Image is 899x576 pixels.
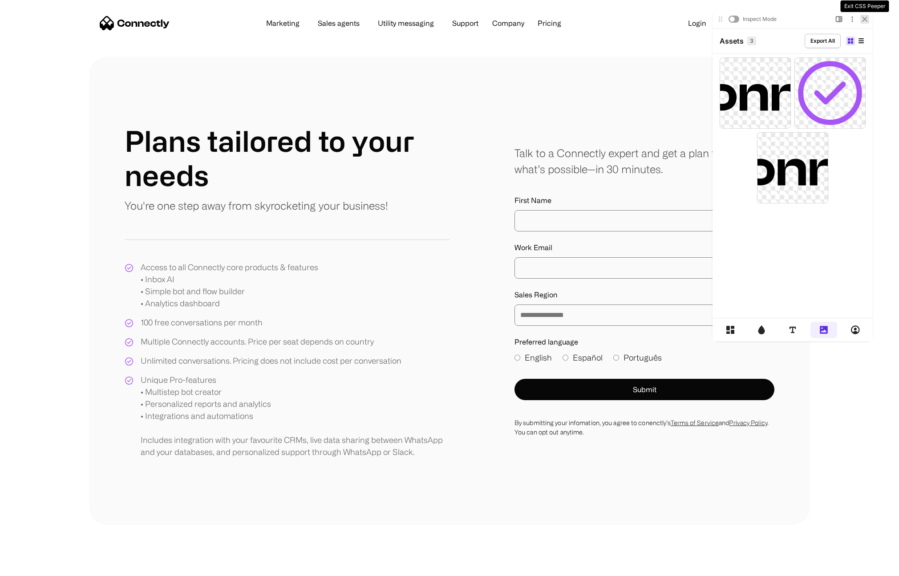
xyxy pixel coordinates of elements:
label: Sales Region [514,289,774,300]
div: 100 free conversations per month [141,316,263,329]
input: Español [563,355,568,361]
div: Unlimited conversations. Pricing does not include cost per conversation [141,355,401,367]
h3: Assets [21,36,49,46]
label: Work Email [514,242,774,253]
div: Unique Pro-features • Multistep bot creator • Personalized reports and analytics • Integrations a... [141,374,449,458]
label: Preferred language [514,337,774,347]
div: Talk to a Connectly expert and get a plan that fits. See what’s possible—in 30 minutes. [514,145,774,177]
label: Español [563,352,603,364]
a: Terms of Service [671,419,719,426]
aside: Language selected: English [9,560,53,573]
label: First Name [514,195,774,206]
label: Português [613,352,662,364]
a: Sales agents [311,20,367,27]
label: English [514,352,552,364]
div: Multiple Connectly accounts. Price per seat depends on country [141,336,374,348]
p: You're one step away from skyrocketing your business! [125,198,388,214]
a: Marketing [259,20,307,27]
button: Submit [514,379,774,400]
div: Company [490,17,527,29]
p: Inspect Mode [45,16,78,23]
input: Português [613,355,619,361]
div: Company [492,17,524,29]
div: Access to all Connectly core products & features • Inbox AI • Simple bot and flow builder • Analy... [141,261,318,309]
a: Utility messaging [371,20,441,27]
button: Export All [106,34,142,48]
h1: Plans tailored to your needs [125,124,449,192]
input: English [514,355,520,361]
a: Privacy Policy [729,419,767,426]
a: Support [445,20,486,27]
span: Export All [112,37,137,45]
a: Pricing [530,20,568,27]
div: 3 [49,37,58,45]
a: Login [681,16,713,30]
div: By submitting your infomation, you agree to conenctly’s and . You can opt out anytime. [514,418,774,437]
a: home [100,16,170,30]
ul: Language list [18,560,53,573]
